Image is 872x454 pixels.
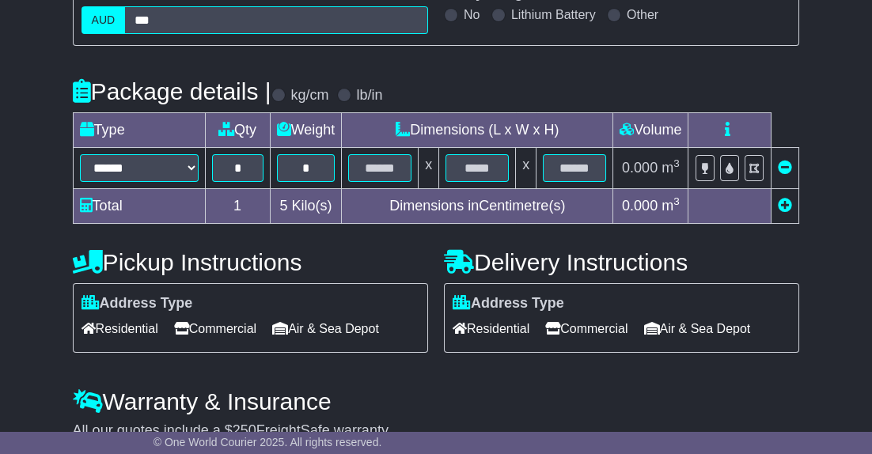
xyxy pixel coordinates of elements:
[279,198,287,214] span: 5
[453,316,529,341] span: Residential
[342,113,613,148] td: Dimensions (L x W x H)
[673,157,680,169] sup: 3
[778,160,792,176] a: Remove this item
[73,78,271,104] h4: Package details |
[613,113,688,148] td: Volume
[419,148,439,189] td: x
[174,316,256,341] span: Commercial
[622,160,658,176] span: 0.000
[545,316,627,341] span: Commercial
[778,198,792,214] a: Add new item
[444,249,799,275] h4: Delivery Instructions
[73,422,800,440] div: All our quotes include a $ FreightSafe warranty.
[73,249,428,275] h4: Pickup Instructions
[272,316,379,341] span: Air & Sea Depot
[342,189,613,224] td: Dimensions in Centimetre(s)
[511,7,596,22] label: Lithium Battery
[516,148,536,189] td: x
[73,189,205,224] td: Total
[82,316,158,341] span: Residential
[622,198,658,214] span: 0.000
[270,189,342,224] td: Kilo(s)
[357,87,383,104] label: lb/in
[644,316,751,341] span: Air & Sea Depot
[291,87,329,104] label: kg/cm
[662,198,680,214] span: m
[453,295,564,312] label: Address Type
[233,422,256,438] span: 250
[73,113,205,148] td: Type
[73,388,800,414] h4: Warranty & Insurance
[270,113,342,148] td: Weight
[673,195,680,207] sup: 3
[205,113,270,148] td: Qty
[627,7,658,22] label: Other
[662,160,680,176] span: m
[82,295,193,312] label: Address Type
[154,436,382,448] span: © One World Courier 2025. All rights reserved.
[82,6,126,34] label: AUD
[464,7,480,22] label: No
[205,189,270,224] td: 1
